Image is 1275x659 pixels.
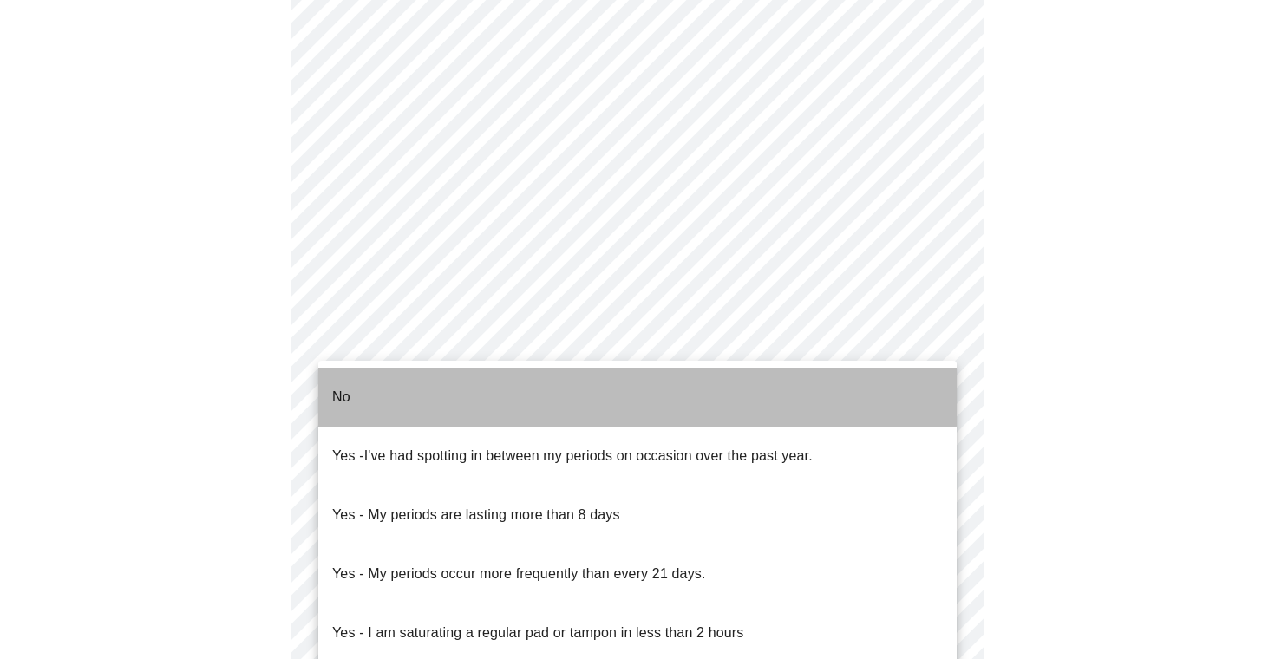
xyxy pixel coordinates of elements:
[332,446,813,467] p: Yes -
[332,623,743,643] p: Yes - I am saturating a regular pad or tampon in less than 2 hours
[332,505,620,525] p: Yes - My periods are lasting more than 8 days
[332,564,706,584] p: Yes - My periods occur more frequently than every 21 days.
[364,448,813,463] span: I've had spotting in between my periods on occasion over the past year.
[332,387,350,408] p: No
